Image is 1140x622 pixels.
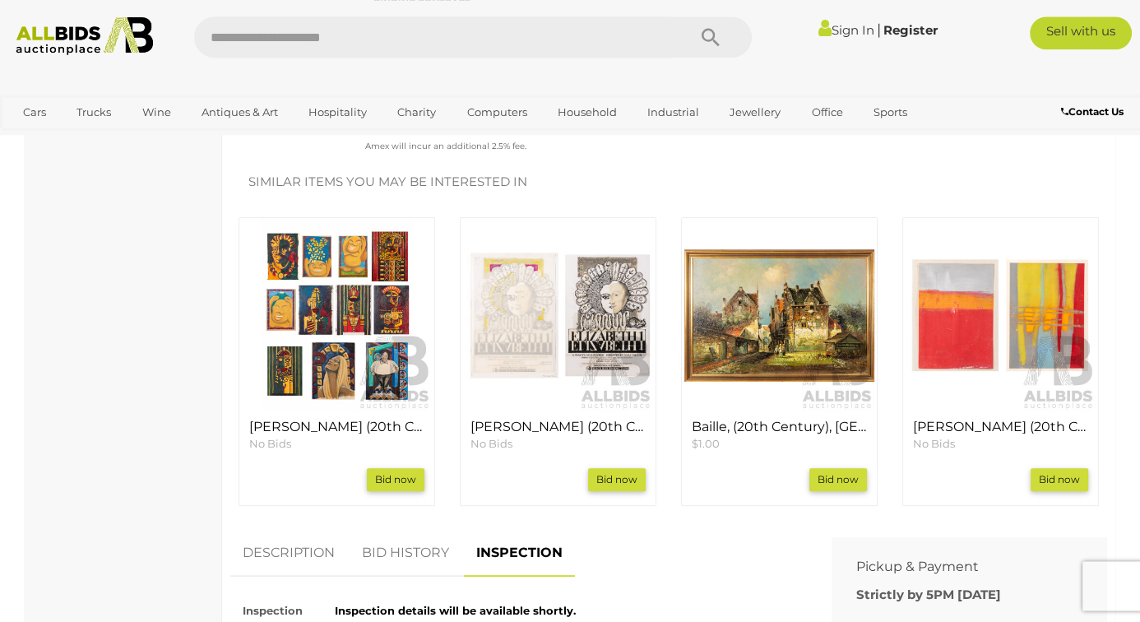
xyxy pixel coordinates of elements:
[248,175,1089,189] h2: Similar items you may be interested in
[242,220,432,411] img: Francois (20th Century, c1990s-2005), Happy Haito I,II & III, Tribal Studies (x6), Da Luvva Da Li...
[547,99,628,126] a: Household
[66,99,122,126] a: Trucks
[132,99,182,126] a: Wine
[367,468,424,491] a: Bid now
[801,99,854,126] a: Office
[249,420,424,451] a: [PERSON_NAME] (20th Century, c1990s-2005), Happy Haito I,II & III, Tribal Studies (x6), Da Luvva ...
[719,99,791,126] a: Jewellery
[913,420,1088,434] h4: [PERSON_NAME] (20th Century, German-Born Australian, [DEMOGRAPHIC_DATA]-) In Triplicate & Final F...
[228,121,664,151] small: Mastercard & Visa transactions will incur an additional 1.9% fee. Paypal will incur an additional...
[692,420,867,451] a: Baille, (20th Century), [GEOGRAPHIC_DATA], Lovely Original Oil on Canvas Board, 70 x 102 cm (fram...
[387,99,447,126] a: Charity
[681,217,878,505] div: Baille, (20th Century), Country Village, Lovely Original Oil on Canvas Board, 70 x 102 cm (frame)
[856,587,1001,602] b: Strictly by 5PM [DATE]
[249,436,424,452] p: No Bids
[883,22,938,38] a: Register
[877,21,881,39] span: |
[913,420,1088,451] a: [PERSON_NAME] (20th Century, German-Born Australian, [DEMOGRAPHIC_DATA]-) In Triplicate & Final F...
[906,220,1096,411] img: Conchita Carambano (20th Century, German-Born Australian, 1961-) In Triplicate & Final Fantasy V,...
[239,217,435,505] div: Francois (20th Century, c1990s-2005), Happy Haito I,II & III, Tribal Studies (x6), Da Luvva Da Li...
[249,420,424,434] h4: [PERSON_NAME] (20th Century, c1990s-2005), Happy Haito I,II & III, Tribal Studies (x6), Da Luvva ...
[637,99,710,126] a: Industrial
[460,217,656,505] div: Francois (20th Century, C1990s-2005), Incomplete Mark Up of Elizabeth I Theatre Production Poster...
[902,217,1099,505] div: Conchita Carambano (20th Century, German-Born Australian, 1961-) In Triplicate & Final Fantasy V,...
[1030,16,1132,49] a: Sell with us
[470,420,646,451] a: [PERSON_NAME] (20th Century, C1990s-2005), Incomplete Mark Up of [PERSON_NAME] Theatre Production...
[230,529,347,578] a: DESCRIPTION
[588,468,646,491] a: Bid now
[8,16,160,55] img: Allbids.com.au
[863,99,918,126] a: Sports
[692,420,867,434] h4: Baille, (20th Century), [GEOGRAPHIC_DATA], Lovely Original Oil on Canvas Board, 70 x 102 cm (frame)
[692,436,867,452] p: $1.00
[12,99,57,126] a: Cars
[809,468,867,491] a: Bid now
[335,604,576,617] strong: Inspection details will be available shortly.
[350,529,461,578] a: BID HISTORY
[298,99,378,126] a: Hospitality
[684,220,874,411] img: Baille, (20th Century), Country Village, Lovely Original Oil on Canvas Board, 70 x 102 cm (frame)
[856,559,1058,574] h2: Pickup & Payment
[456,99,538,126] a: Computers
[670,16,752,58] button: Search
[1061,103,1128,121] a: Contact Us
[464,529,575,578] a: INSPECTION
[470,436,646,452] p: No Bids
[818,22,874,38] a: Sign In
[1031,468,1088,491] a: Bid now
[12,126,151,153] a: [GEOGRAPHIC_DATA]
[913,436,1088,452] p: No Bids
[463,220,653,411] img: Francois (20th Century, C1990s-2005), Incomplete Mark Up of Elizabeth I Theatre Production Poster...
[191,99,289,126] a: Antiques & Art
[1061,105,1124,118] b: Contact Us
[470,420,646,434] h4: [PERSON_NAME] (20th Century, C1990s-2005), Incomplete Mark Up of [PERSON_NAME] Theatre Production...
